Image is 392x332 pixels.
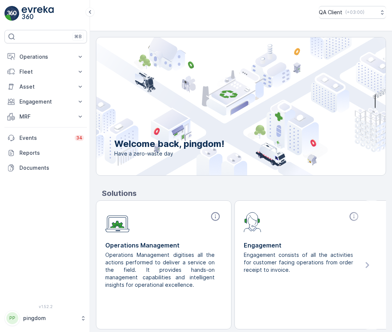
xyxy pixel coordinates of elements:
p: pingdom [23,314,77,322]
p: Reports [19,149,84,157]
p: Solutions [102,188,386,199]
p: Engagement [244,241,361,250]
p: Welcome back, pingdom! [114,138,224,150]
p: QA Client [319,9,342,16]
button: Operations [4,49,87,64]
img: logo_light-DOdMpM7g.png [22,6,54,21]
button: Fleet [4,64,87,79]
button: Asset [4,79,87,94]
img: module-icon [244,211,261,232]
p: Events [19,134,70,142]
button: MRF [4,109,87,124]
a: Events34 [4,130,87,145]
button: PPpingdom [4,310,87,326]
p: Documents [19,164,84,172]
p: Operations [19,53,72,61]
button: Engagement [4,94,87,109]
img: city illustration [63,37,386,175]
div: PP [6,312,18,324]
p: Asset [19,83,72,90]
p: Engagement consists of all the activities for customer facing operations from order receipt to in... [244,251,355,274]
span: Have a zero-waste day [114,150,224,157]
span: v 1.52.2 [4,304,87,309]
p: Operations Management [105,241,222,250]
p: Engagement [19,98,72,105]
p: Fleet [19,68,72,76]
img: module-icon [105,211,130,233]
button: QA Client(+03:00) [319,6,386,19]
p: 34 [76,135,83,141]
img: logo [4,6,19,21]
p: Operations Management digitises all the actions performed to deliver a service on the field. It p... [105,251,216,289]
p: ( +03:00 ) [345,9,364,15]
p: MRF [19,113,72,120]
a: Reports [4,145,87,160]
p: ⌘B [74,34,82,40]
a: Documents [4,160,87,175]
